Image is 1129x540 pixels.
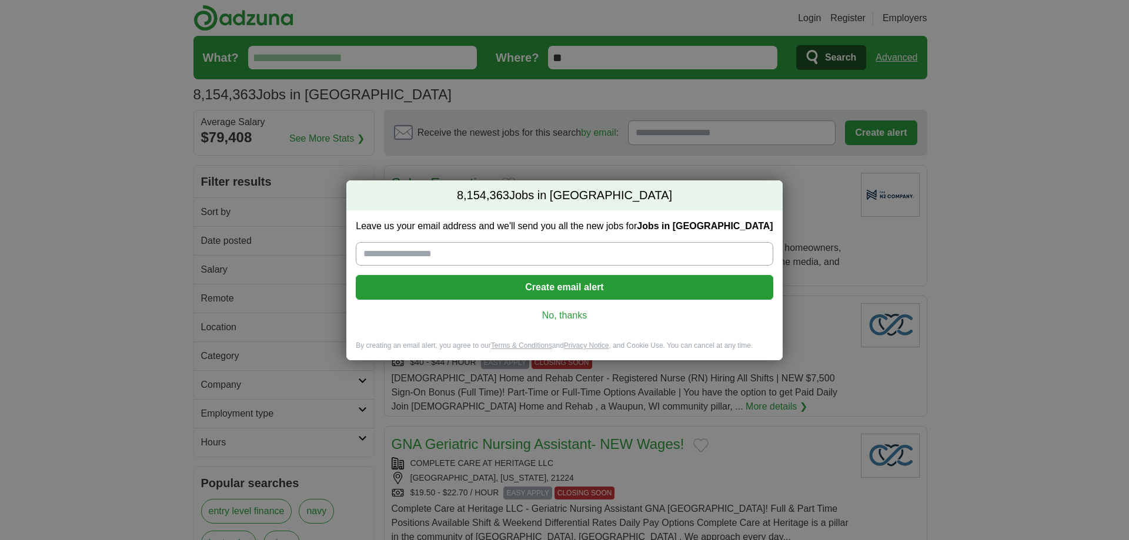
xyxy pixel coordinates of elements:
[491,341,552,350] a: Terms & Conditions
[457,187,509,204] span: 8,154,363
[564,341,609,350] a: Privacy Notice
[365,309,763,322] a: No, thanks
[356,220,773,233] label: Leave us your email address and we'll send you all the new jobs for
[356,275,773,300] button: Create email alert
[346,341,782,360] div: By creating an email alert, you agree to our and , and Cookie Use. You can cancel at any time.
[637,221,773,231] strong: Jobs in [GEOGRAPHIC_DATA]
[346,180,782,211] h2: Jobs in [GEOGRAPHIC_DATA]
